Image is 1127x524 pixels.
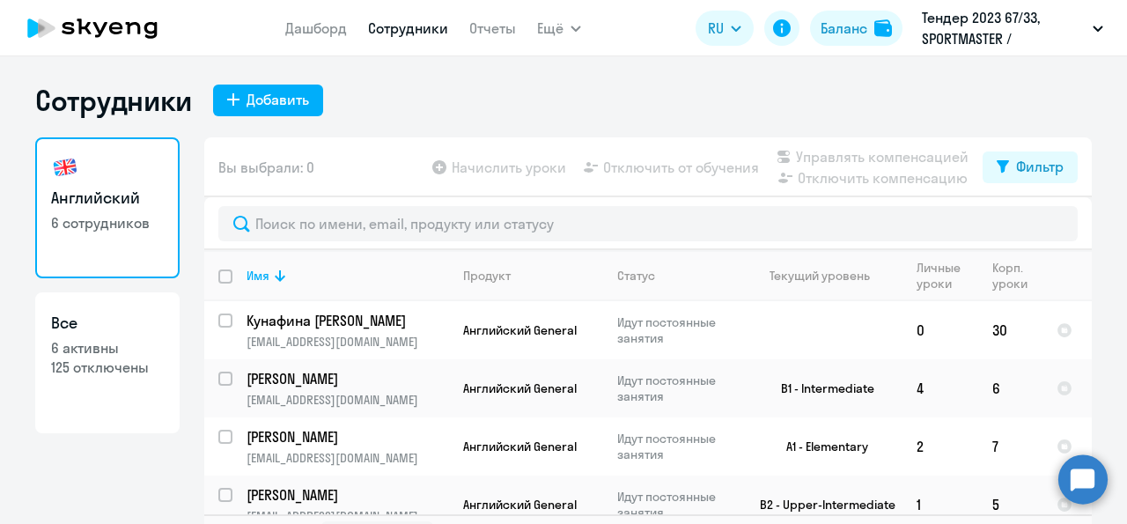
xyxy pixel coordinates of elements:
[902,301,978,359] td: 0
[917,260,966,292] div: Личные уроки
[696,11,754,46] button: RU
[247,369,446,388] p: [PERSON_NAME]
[992,260,1030,292] div: Корп. уроки
[463,268,511,284] div: Продукт
[739,359,902,417] td: B1 - Intermediate
[35,83,192,118] h1: Сотрудники
[917,260,977,292] div: Личные уроки
[537,18,563,39] span: Ещё
[922,7,1086,49] p: Тендер 2023 67/33, SPORTMASTER / Спортмастер
[463,268,602,284] div: Продукт
[247,268,269,284] div: Имя
[978,417,1042,476] td: 7
[537,11,581,46] button: Ещё
[983,151,1078,183] button: Фильтр
[978,359,1042,417] td: 6
[1016,156,1064,177] div: Фильтр
[247,427,448,447] a: [PERSON_NAME]
[247,369,448,388] a: [PERSON_NAME]
[913,7,1112,49] button: Тендер 2023 67/33, SPORTMASTER / Спортмастер
[51,187,164,210] h3: Английский
[51,153,79,181] img: english
[617,268,655,284] div: Статус
[247,485,446,505] p: [PERSON_NAME]
[902,359,978,417] td: 4
[218,157,314,178] span: Вы выбрали: 0
[247,268,448,284] div: Имя
[51,358,164,377] p: 125 отключены
[874,19,892,37] img: balance
[708,18,724,39] span: RU
[770,268,870,284] div: Текущий уровень
[617,431,738,462] p: Идут постоянные занятия
[247,311,448,330] a: Кунафина [PERSON_NAME]
[247,450,448,466] p: [EMAIL_ADDRESS][DOMAIN_NAME]
[368,19,448,37] a: Сотрудники
[992,260,1042,292] div: Корп. уроки
[978,301,1042,359] td: 30
[51,312,164,335] h3: Все
[213,85,323,116] button: Добавить
[902,417,978,476] td: 2
[247,89,309,110] div: Добавить
[218,206,1078,241] input: Поиск по имени, email, продукту или статусу
[247,508,448,524] p: [EMAIL_ADDRESS][DOMAIN_NAME]
[35,292,180,433] a: Все6 активны125 отключены
[617,268,738,284] div: Статус
[617,489,738,520] p: Идут постоянные занятия
[463,380,577,396] span: Английский General
[285,19,347,37] a: Дашборд
[617,373,738,404] p: Идут постоянные занятия
[463,322,577,338] span: Английский General
[463,439,577,454] span: Английский General
[247,392,448,408] p: [EMAIL_ADDRESS][DOMAIN_NAME]
[35,137,180,278] a: Английский6 сотрудников
[463,497,577,513] span: Английский General
[51,213,164,232] p: 6 сотрудников
[247,427,446,447] p: [PERSON_NAME]
[739,417,902,476] td: A1 - Elementary
[617,314,738,346] p: Идут постоянные занятия
[247,334,448,350] p: [EMAIL_ADDRESS][DOMAIN_NAME]
[821,18,867,39] div: Баланс
[810,11,902,46] button: Балансbalance
[247,311,446,330] p: Кунафина [PERSON_NAME]
[247,485,448,505] a: [PERSON_NAME]
[753,268,902,284] div: Текущий уровень
[51,338,164,358] p: 6 активны
[469,19,516,37] a: Отчеты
